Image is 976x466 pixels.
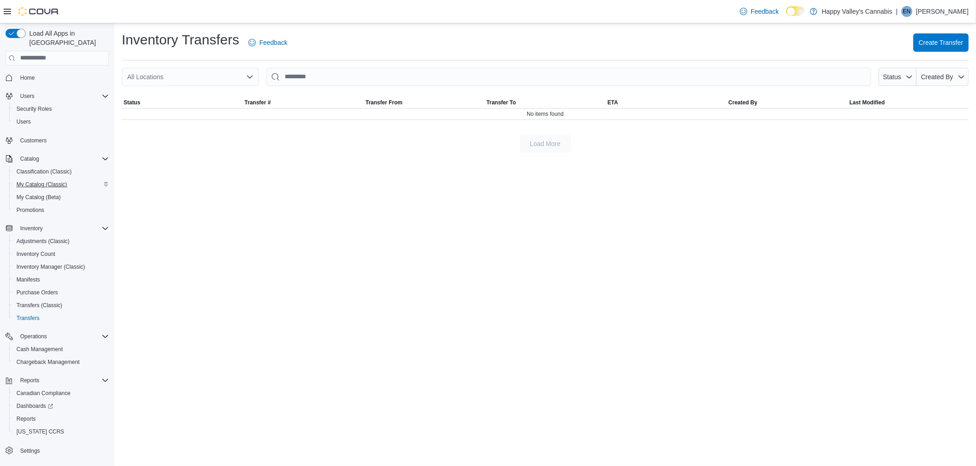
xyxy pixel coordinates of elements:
span: Transfers [16,314,39,322]
span: Load All Apps in [GEOGRAPHIC_DATA] [26,29,109,47]
a: Users [13,116,34,127]
span: Create Transfer [919,38,963,47]
span: My Catalog (Beta) [13,192,109,203]
a: Purchase Orders [13,287,62,298]
button: Status [879,68,917,86]
span: Reports [20,377,39,384]
button: Inventory Manager (Classic) [9,260,113,273]
span: Washington CCRS [13,426,109,437]
a: Reports [13,413,39,424]
button: Adjustments (Classic) [9,235,113,248]
span: Canadian Compliance [16,390,70,397]
button: [US_STATE] CCRS [9,425,113,438]
span: Adjustments (Classic) [13,236,109,247]
span: [US_STATE] CCRS [16,428,64,435]
span: Reports [16,415,36,423]
a: Inventory Manager (Classic) [13,261,89,272]
a: Settings [16,445,43,456]
span: Adjustments (Classic) [16,238,70,245]
span: Cash Management [13,344,109,355]
span: Created By [921,73,953,81]
button: Canadian Compliance [9,387,113,400]
div: Ezra Nickel [901,6,912,17]
span: Reports [16,375,109,386]
button: Security Roles [9,103,113,115]
a: Adjustments (Classic) [13,236,73,247]
span: Last Modified [850,99,885,106]
span: Chargeback Management [16,358,80,366]
button: Status [122,97,243,108]
a: Inventory Count [13,249,59,260]
span: Promotions [13,205,109,216]
span: Home [16,72,109,83]
a: Feedback [245,33,291,52]
button: Operations [2,330,113,343]
a: [US_STATE] CCRS [13,426,68,437]
button: Customers [2,134,113,147]
a: My Catalog (Classic) [13,179,71,190]
img: Cova [18,7,59,16]
button: Reports [9,412,113,425]
span: Chargeback Management [13,357,109,368]
input: This is a search bar. After typing your query, hit enter to filter the results lower in the page. [266,68,871,86]
span: My Catalog (Classic) [16,181,67,188]
button: Home [2,71,113,84]
a: Canadian Compliance [13,388,74,399]
button: Manifests [9,273,113,286]
button: Classification (Classic) [9,165,113,178]
button: Users [9,115,113,128]
span: Inventory [20,225,43,232]
button: Catalog [16,153,43,164]
span: ETA [608,99,618,106]
span: Transfers [13,313,109,324]
span: Users [13,116,109,127]
span: My Catalog (Classic) [13,179,109,190]
span: Security Roles [13,103,109,114]
span: Operations [20,333,47,340]
span: Customers [16,135,109,146]
span: Dashboards [13,401,109,412]
span: Load More [530,139,561,148]
span: Promotions [16,206,44,214]
a: Feedback [736,2,782,21]
span: Settings [20,447,40,455]
button: Purchase Orders [9,286,113,299]
button: My Catalog (Classic) [9,178,113,191]
button: Users [2,90,113,103]
span: Transfer To [486,99,516,106]
input: Dark Mode [786,6,805,16]
span: Settings [16,444,109,456]
button: Created By [727,97,847,108]
button: Settings [2,444,113,457]
a: Classification (Classic) [13,166,75,177]
button: Created By [917,68,969,86]
span: Manifests [13,274,109,285]
button: Catalog [2,152,113,165]
span: Users [16,118,31,125]
span: Reports [13,413,109,424]
a: Transfers (Classic) [13,300,66,311]
span: Catalog [16,153,109,164]
span: Purchase Orders [16,289,58,296]
span: Operations [16,331,109,342]
button: Reports [16,375,43,386]
button: Create Transfer [913,33,969,52]
button: Transfer To [485,97,605,108]
span: Security Roles [16,105,52,113]
a: Cash Management [13,344,66,355]
span: EN [903,6,911,17]
h1: Inventory Transfers [122,31,239,49]
span: Inventory Count [16,250,55,258]
a: Security Roles [13,103,55,114]
button: Cash Management [9,343,113,356]
button: Inventory [2,222,113,235]
span: Transfers (Classic) [16,302,62,309]
span: Classification (Classic) [16,168,72,175]
a: Customers [16,135,50,146]
a: Transfers [13,313,43,324]
span: Transfer From [366,99,403,106]
button: Transfers [9,312,113,325]
span: Manifests [16,276,40,283]
p: [PERSON_NAME] [916,6,969,17]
